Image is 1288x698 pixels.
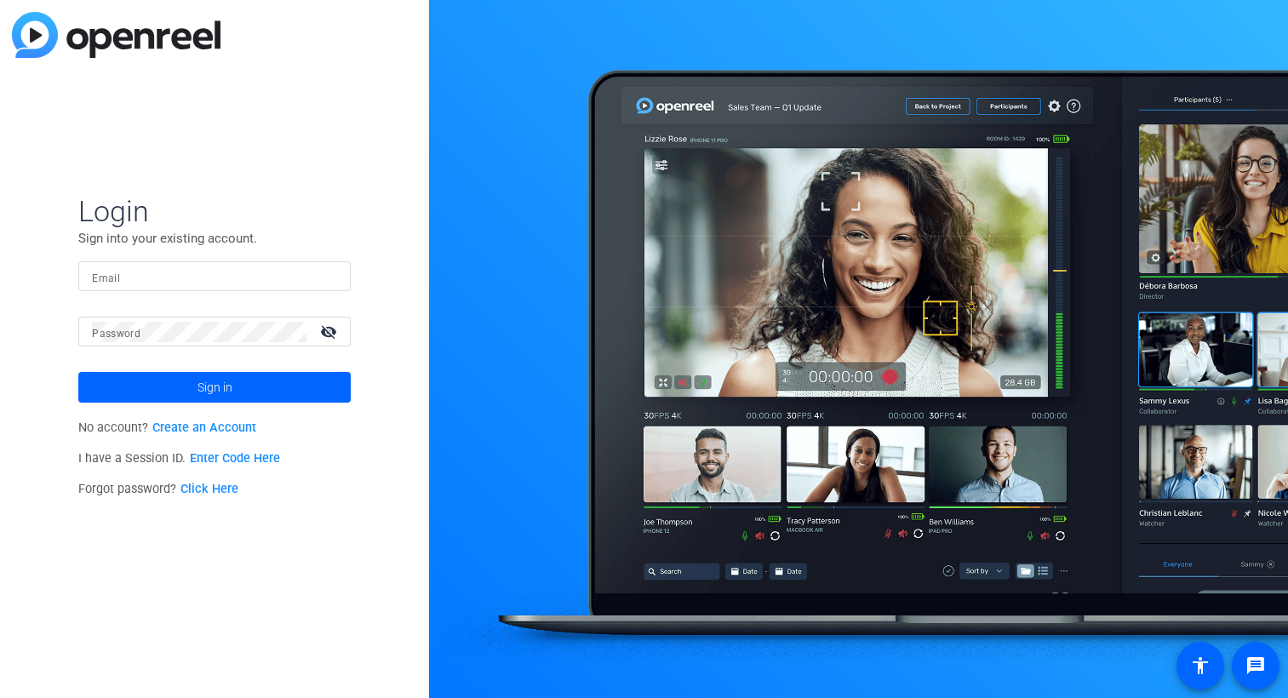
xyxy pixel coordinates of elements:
[78,229,351,248] p: Sign into your existing account.
[92,266,337,287] input: Enter Email Address
[78,193,351,229] span: Login
[78,421,256,435] span: No account?
[310,319,351,344] mat-icon: visibility_off
[152,421,256,435] a: Create an Account
[1245,655,1266,676] mat-icon: message
[197,366,232,409] span: Sign in
[78,482,238,496] span: Forgot password?
[12,12,220,58] img: blue-gradient.svg
[1190,655,1211,676] mat-icon: accessibility
[78,372,351,403] button: Sign in
[92,272,120,284] mat-label: Email
[180,482,238,496] a: Click Here
[78,451,280,466] span: I have a Session ID.
[190,451,280,466] a: Enter Code Here
[92,328,140,340] mat-label: Password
